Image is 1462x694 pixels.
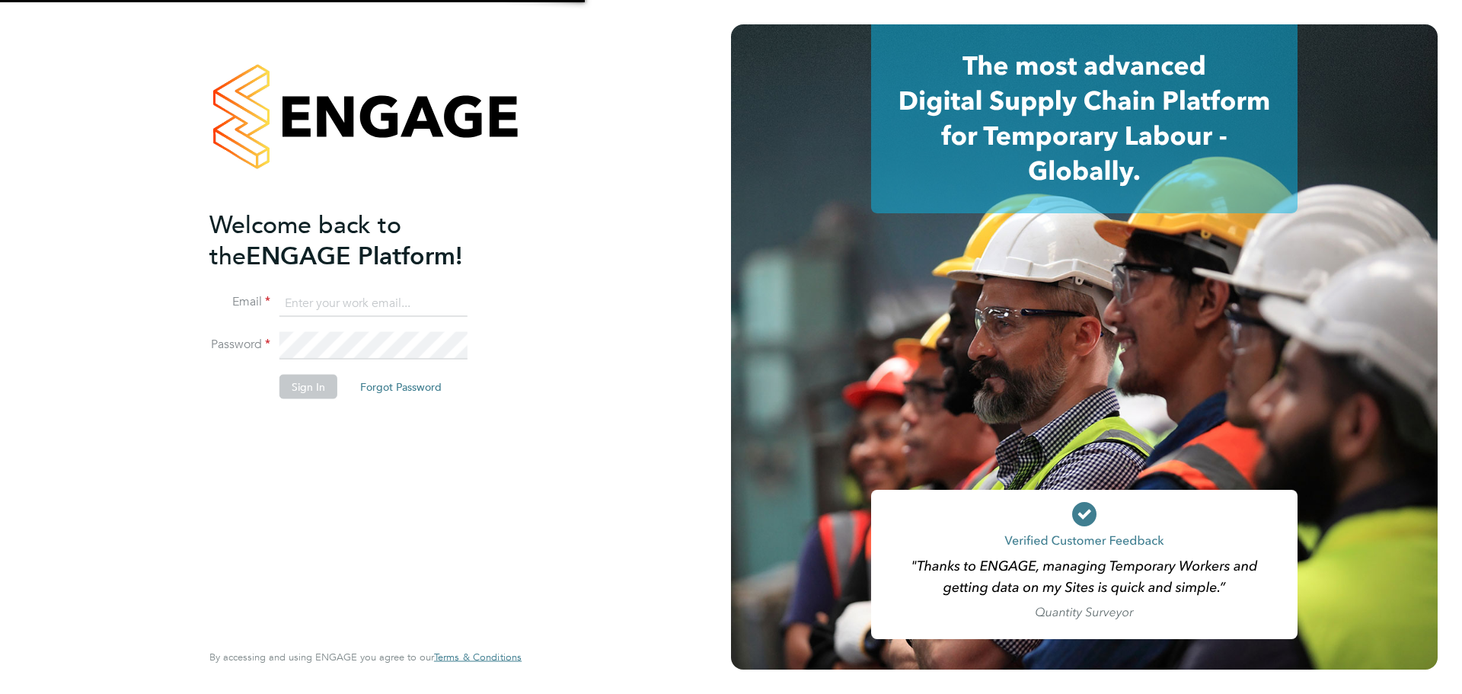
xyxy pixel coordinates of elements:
span: By accessing and using ENGAGE you agree to our [209,651,522,664]
button: Forgot Password [348,375,454,399]
label: Email [209,294,270,310]
h2: ENGAGE Platform! [209,209,506,271]
label: Password [209,337,270,353]
button: Sign In [279,375,337,399]
span: Terms & Conditions [434,651,522,664]
span: Welcome back to the [209,209,401,270]
a: Terms & Conditions [434,651,522,664]
input: Enter your work email... [279,289,468,317]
